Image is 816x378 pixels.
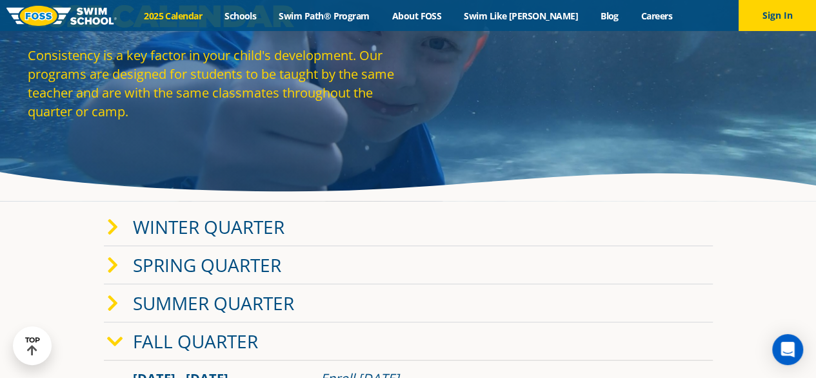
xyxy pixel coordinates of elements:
div: TOP [25,336,40,356]
a: Blog [589,10,630,22]
a: Schools [214,10,268,22]
a: Winter Quarter [133,215,284,239]
a: Careers [630,10,683,22]
a: Swim Like [PERSON_NAME] [453,10,590,22]
a: Summer Quarter [133,291,294,315]
a: Swim Path® Program [268,10,381,22]
a: About FOSS [381,10,453,22]
div: Open Intercom Messenger [772,334,803,365]
a: Fall Quarter [133,329,258,353]
img: FOSS Swim School Logo [6,6,117,26]
a: 2025 Calendar [133,10,214,22]
a: Spring Quarter [133,253,281,277]
p: Consistency is a key factor in your child's development. Our programs are designed for students t... [28,46,402,121]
